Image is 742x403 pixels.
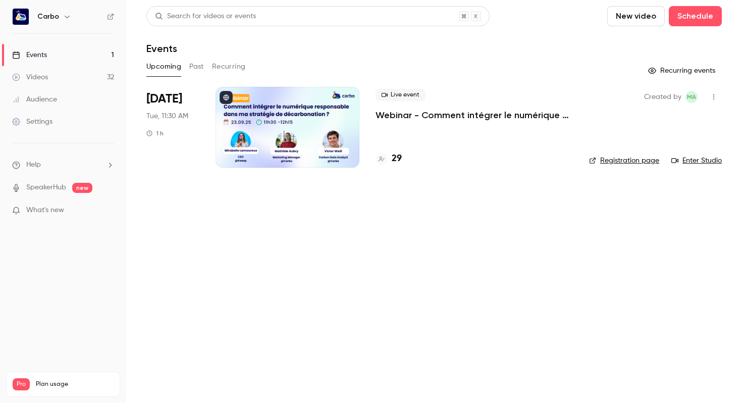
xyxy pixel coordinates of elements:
span: Mathilde Aubry [685,91,698,103]
div: Videos [12,72,48,82]
h4: 29 [392,152,402,166]
span: What's new [26,205,64,216]
h1: Events [146,42,177,55]
iframe: Noticeable Trigger [102,206,114,215]
li: help-dropdown-opener [12,160,114,170]
a: 29 [376,152,402,166]
span: Tue, 11:30 AM [146,111,188,121]
img: Carbo [13,9,29,25]
div: Audience [12,94,57,105]
span: new [72,183,92,193]
span: Plan usage [36,380,114,388]
span: Pro [13,378,30,390]
span: [DATE] [146,91,182,107]
h6: Carbo [37,12,59,22]
div: Sep 23 Tue, 11:30 AM (Europe/Paris) [146,87,199,168]
button: Recurring events [644,63,722,79]
button: Recurring [212,59,246,75]
button: New video [607,6,665,26]
div: Search for videos or events [155,11,256,22]
a: Enter Studio [671,156,722,166]
span: MA [687,91,696,103]
button: Upcoming [146,59,181,75]
button: Past [189,59,204,75]
span: Created by [644,91,681,103]
span: Help [26,160,41,170]
a: Webinar - Comment intégrer le numérique responsable dans ma stratégie de décarbonation ? [376,109,573,121]
div: Events [12,50,47,60]
a: Registration page [589,156,659,166]
a: SpeakerHub [26,182,66,193]
div: 1 h [146,129,164,137]
button: Schedule [669,6,722,26]
div: Settings [12,117,52,127]
span: Live event [376,89,426,101]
